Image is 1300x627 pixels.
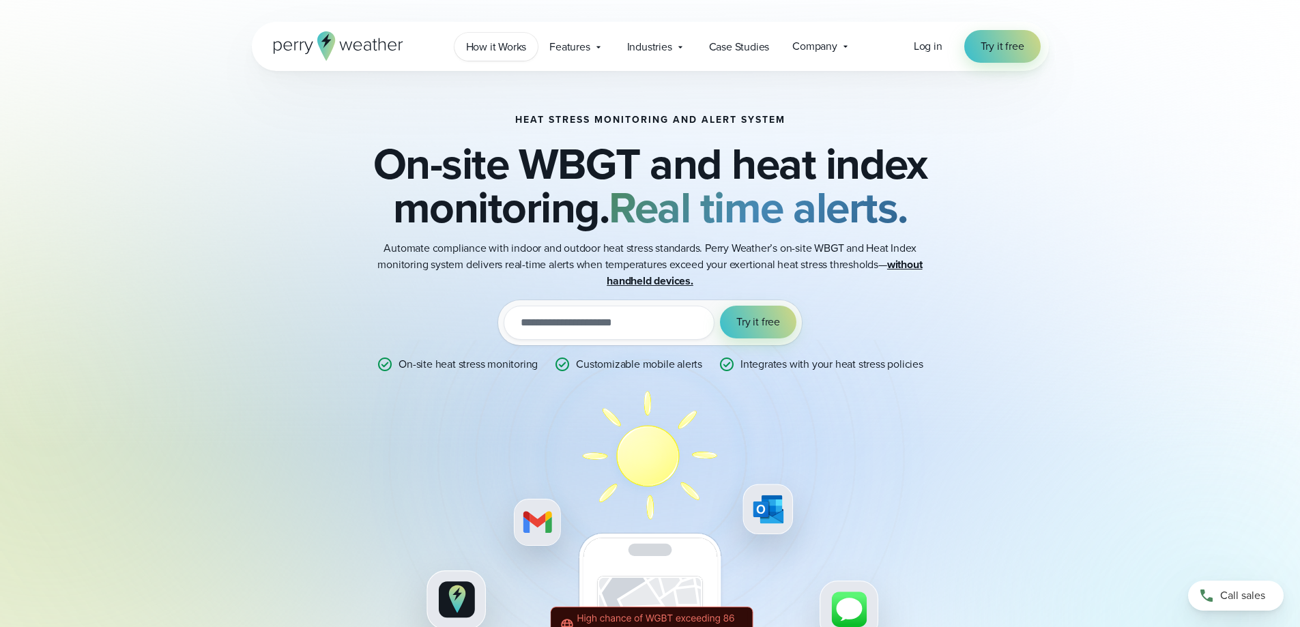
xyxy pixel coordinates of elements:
span: Features [549,39,590,55]
p: On-site heat stress monitoring [399,356,538,373]
a: Call sales [1188,581,1284,611]
strong: Real time alerts. [609,175,908,239]
span: Try it free [736,314,780,330]
p: Automate compliance with indoor and outdoor heat stress standards. Perry Weather’s on-site WBGT a... [377,240,923,289]
strong: without handheld devices. [607,257,922,289]
span: Call sales [1220,587,1265,604]
p: Integrates with your heat stress policies [740,356,923,373]
span: Company [792,38,837,55]
span: Case Studies [709,39,770,55]
span: Industries [627,39,672,55]
span: Try it free [981,38,1024,55]
a: Case Studies [697,33,781,61]
span: Log in [914,38,942,54]
h2: On-site WBGT and heat index monitoring. [320,142,981,229]
span: How it Works [466,39,527,55]
h1: Heat Stress Monitoring and Alert System [515,115,785,126]
button: Try it free [720,306,796,338]
a: How it Works [454,33,538,61]
a: Log in [914,38,942,55]
p: Customizable mobile alerts [576,356,702,373]
a: Try it free [964,30,1041,63]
